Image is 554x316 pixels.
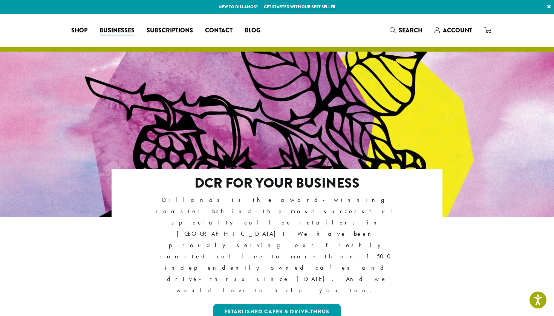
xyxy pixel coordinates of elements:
[264,4,335,10] a: Get started with our best seller
[144,175,410,191] h2: DCR FOR YOUR BUSINESS
[399,26,422,35] span: Search
[71,26,87,35] span: Shop
[65,24,93,37] a: Shop
[147,26,193,35] span: Subscriptions
[144,194,410,296] p: Dillanos is the award-winning roaster behind the most successful specialty coffee retailers in [G...
[99,26,135,35] span: Businesses
[205,26,233,35] span: Contact
[443,26,472,35] span: Account
[384,24,429,37] a: Search
[245,26,260,35] span: Blog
